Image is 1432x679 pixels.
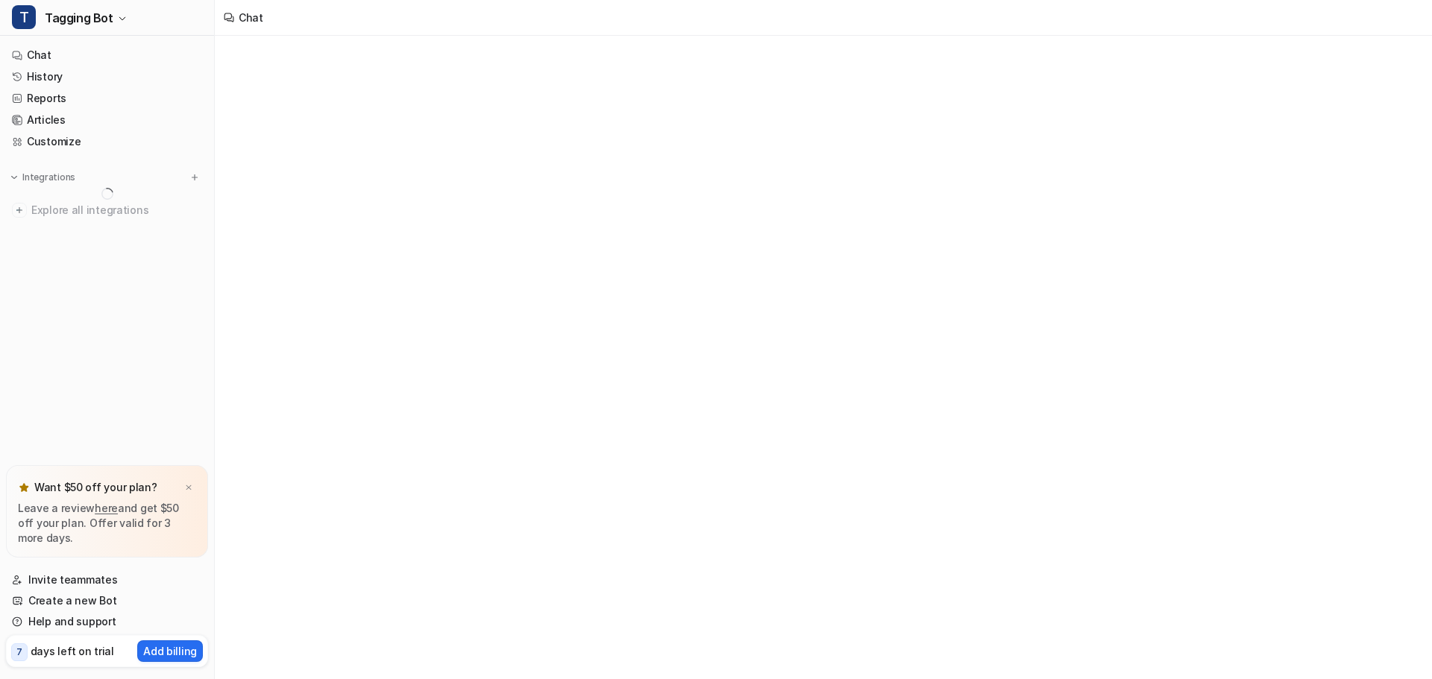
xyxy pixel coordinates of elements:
[31,643,114,659] p: days left on trial
[189,172,200,183] img: menu_add.svg
[45,7,113,28] span: Tagging Bot
[12,5,36,29] span: T
[6,569,208,590] a: Invite teammates
[95,502,118,514] a: here
[9,172,19,183] img: expand menu
[6,170,80,185] button: Integrations
[31,198,202,222] span: Explore all integrations
[6,131,208,152] a: Customize
[18,481,30,493] img: star
[12,203,27,218] img: explore all integrations
[6,110,208,130] a: Articles
[22,171,75,183] p: Integrations
[239,10,263,25] div: Chat
[6,590,208,611] a: Create a new Bot
[16,645,22,659] p: 7
[6,45,208,66] a: Chat
[143,643,197,659] p: Add billing
[34,480,157,495] p: Want $50 off your plan?
[6,200,208,221] a: Explore all integrations
[18,501,196,546] p: Leave a review and get $50 off your plan. Offer valid for 3 more days.
[6,66,208,87] a: History
[6,88,208,109] a: Reports
[6,611,208,632] a: Help and support
[137,640,203,662] button: Add billing
[184,483,193,493] img: x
